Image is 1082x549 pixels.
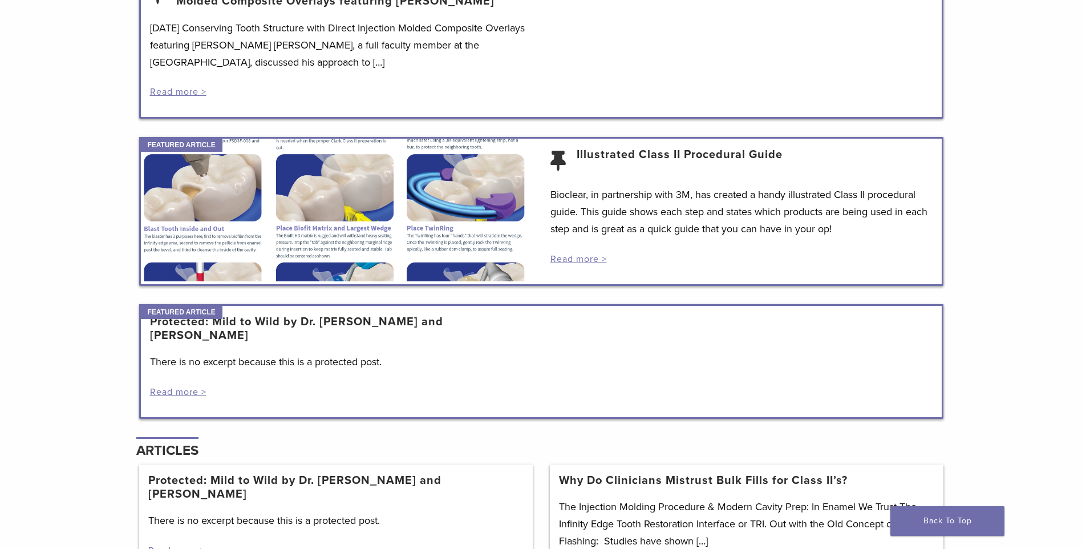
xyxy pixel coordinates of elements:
[150,19,532,71] p: [DATE] Conserving Tooth Structure with Direct Injection Molded Composite Overlays featuring [PERS...
[577,148,783,175] a: Illustrated Class II Procedural Guide
[150,353,532,370] p: There is no excerpt because this is a protected post.
[150,315,532,342] a: Protected: Mild to Wild by Dr. [PERSON_NAME] and [PERSON_NAME]
[150,86,206,98] a: Read more >
[148,474,524,501] a: Protected: Mild to Wild by Dr. [PERSON_NAME] and [PERSON_NAME]
[550,253,607,265] a: Read more >
[136,437,198,465] h4: Articles
[550,186,933,237] p: Bioclear, in partnership with 3M, has created a handy illustrated Class II procedural guide. This...
[150,386,206,398] a: Read more >
[559,474,848,487] a: Why Do Clinicians Mistrust Bulk Fills for Class II’s?
[148,512,524,529] p: There is no excerpt because this is a protected post.
[890,506,1004,536] a: Back To Top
